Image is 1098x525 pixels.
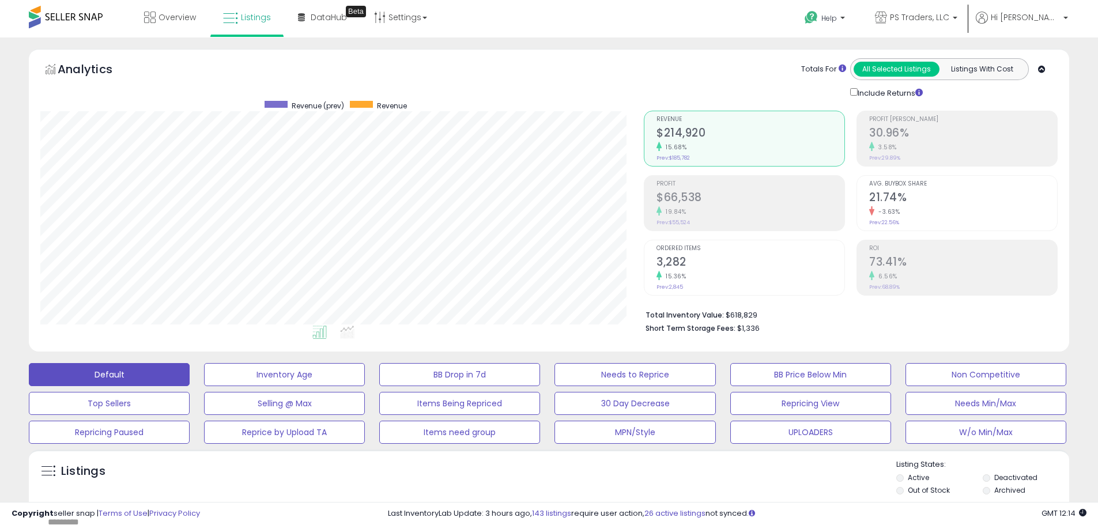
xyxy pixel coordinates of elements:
button: Selling @ Max [204,392,365,415]
p: Listing States: [896,459,1069,470]
i: Get Help [804,10,818,25]
button: All Selected Listings [854,62,939,77]
span: Revenue (prev) [292,101,344,111]
a: Hi [PERSON_NAME] [976,12,1068,37]
button: BB Price Below Min [730,363,891,386]
span: Ordered Items [656,245,844,252]
small: -3.63% [874,207,900,216]
button: Repricing View [730,392,891,415]
span: Hi [PERSON_NAME] [991,12,1060,23]
span: Profit [656,181,844,187]
small: Prev: 22.56% [869,219,899,226]
span: Help [821,13,837,23]
button: Needs Min/Max [905,392,1066,415]
span: Revenue [656,116,844,123]
h2: $66,538 [656,191,844,206]
small: 3.58% [874,143,897,152]
a: Privacy Policy [149,508,200,519]
li: $618,829 [646,307,1049,321]
a: 26 active listings [644,508,705,519]
span: 2025-10-14 12:14 GMT [1042,508,1086,519]
span: PS Traders, LLC [890,12,949,23]
button: Top Sellers [29,392,190,415]
span: Revenue [377,101,407,111]
button: MPN/Style [554,421,715,444]
span: Avg. Buybox Share [869,181,1057,187]
h2: 21.74% [869,191,1057,206]
button: Listings With Cost [939,62,1025,77]
span: DataHub [311,12,347,23]
small: Prev: 68.89% [869,284,900,290]
label: Archived [994,485,1025,495]
button: Non Competitive [905,363,1066,386]
small: 15.36% [662,272,686,281]
strong: Copyright [12,508,54,519]
button: Inventory Age [204,363,365,386]
h2: 73.41% [869,255,1057,271]
button: 30 Day Decrease [554,392,715,415]
button: Items need group [379,421,540,444]
span: Overview [159,12,196,23]
small: Prev: $185,782 [656,154,690,161]
span: ROI [869,245,1057,252]
span: $1,336 [737,323,760,334]
h5: Listings [61,463,105,479]
small: 15.68% [662,143,686,152]
a: Terms of Use [99,508,148,519]
label: Deactivated [994,473,1037,482]
small: Prev: $55,524 [656,219,690,226]
small: Prev: 29.89% [869,154,900,161]
div: Last InventoryLab Update: 3 hours ago, require user action, not synced. [388,508,1086,519]
h2: 3,282 [656,255,844,271]
button: W/o Min/Max [905,421,1066,444]
button: Repricing Paused [29,421,190,444]
h2: $214,920 [656,126,844,142]
b: Short Term Storage Fees: [646,323,735,333]
span: Profit [PERSON_NAME] [869,116,1057,123]
button: UPLOADERS [730,421,891,444]
small: 19.84% [662,207,686,216]
b: Total Inventory Value: [646,310,724,320]
button: Needs to Reprice [554,363,715,386]
span: Listings [241,12,271,23]
small: 6.56% [874,272,897,281]
div: Totals For [801,64,846,75]
h5: Analytics [58,61,135,80]
a: Help [795,2,856,37]
small: Prev: 2,845 [656,284,683,290]
button: Default [29,363,190,386]
div: seller snap | | [12,508,200,519]
button: Reprice by Upload TA [204,421,365,444]
label: Out of Stock [908,485,950,495]
div: Include Returns [842,86,937,99]
a: 143 listings [532,508,571,519]
h2: 30.96% [869,126,1057,142]
button: Items Being Repriced [379,392,540,415]
label: Active [908,473,929,482]
div: Tooltip anchor [346,6,366,17]
button: BB Drop in 7d [379,363,540,386]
